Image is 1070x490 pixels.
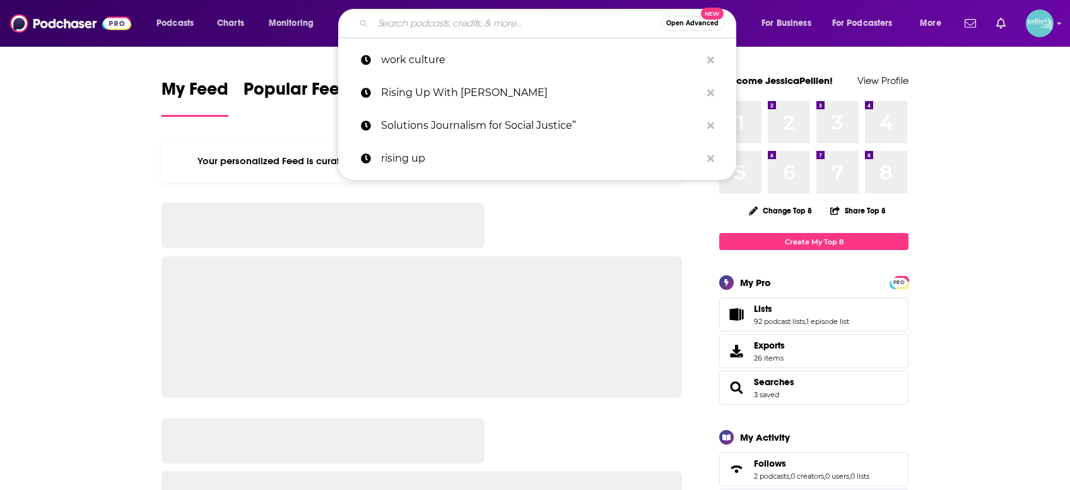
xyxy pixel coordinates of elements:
span: Lists [754,303,772,314]
span: , [849,472,850,481]
a: 3 saved [754,390,779,399]
span: Follows [754,458,786,469]
span: My Feed [162,78,228,107]
a: PRO [891,277,907,287]
a: Popular Feed [244,78,351,117]
span: Podcasts [156,15,194,32]
button: Share Top 8 [830,198,886,223]
a: My Feed [162,78,228,117]
a: Show notifications dropdown [991,13,1011,34]
span: For Business [761,15,811,32]
p: Solutions Journalism for Social Justice” [381,109,701,142]
a: Charts [209,13,252,33]
a: Welcome JessicaPellien! [719,75,833,87]
span: Searches [719,371,908,405]
a: 2 podcasts [754,472,789,481]
button: open menu [148,13,210,33]
a: Solutions Journalism for Social Justice” [338,109,736,142]
span: Logged in as JessicaPellien [1026,9,1054,37]
a: Lists [724,306,749,323]
button: open menu [753,13,827,33]
a: 0 users [825,472,849,481]
a: Rising Up With [PERSON_NAME] [338,76,736,109]
span: Monitoring [269,15,314,32]
span: Exports [754,340,785,351]
a: Exports [719,334,908,368]
a: View Profile [857,75,908,87]
div: My Activity [740,431,790,443]
span: Exports [724,342,749,360]
a: Searches [754,376,794,388]
span: , [805,317,806,326]
p: work culture [381,44,701,76]
img: User Profile [1026,9,1054,37]
button: open menu [911,13,957,33]
a: work culture [338,44,736,76]
button: Change Top 8 [741,203,820,218]
a: rising up [338,142,736,175]
div: Search podcasts, credits, & more... [350,9,748,38]
p: rising up [381,142,701,175]
span: Lists [719,297,908,332]
input: Search podcasts, credits, & more... [373,13,661,33]
span: PRO [891,278,907,287]
a: 1 episode list [806,317,849,326]
button: open menu [260,13,330,33]
span: Charts [217,15,244,32]
div: Your personalized Feed is curated based on the Podcasts, Creators, Users, and Lists that you Follow. [162,140,682,182]
a: Create My Top 8 [719,233,908,250]
span: Open Advanced [666,20,719,27]
span: New [701,8,724,20]
img: Podchaser - Follow, Share and Rate Podcasts [10,11,131,35]
span: , [824,472,825,481]
span: More [920,15,941,32]
a: Follows [754,458,869,469]
a: 0 creators [791,472,824,481]
a: 92 podcast lists [754,317,805,326]
a: Searches [724,379,749,397]
span: For Podcasters [832,15,893,32]
span: Popular Feed [244,78,351,107]
a: Follows [724,460,749,478]
a: 0 lists [850,472,869,481]
button: Show profile menu [1026,9,1054,37]
p: Rising Up With Sonali [381,76,701,109]
span: , [789,472,791,481]
span: 26 items [754,354,785,362]
button: Open AdvancedNew [661,16,724,31]
a: Show notifications dropdown [960,13,981,34]
a: Lists [754,303,849,314]
span: Follows [719,452,908,486]
button: open menu [824,13,911,33]
div: My Pro [740,277,771,289]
